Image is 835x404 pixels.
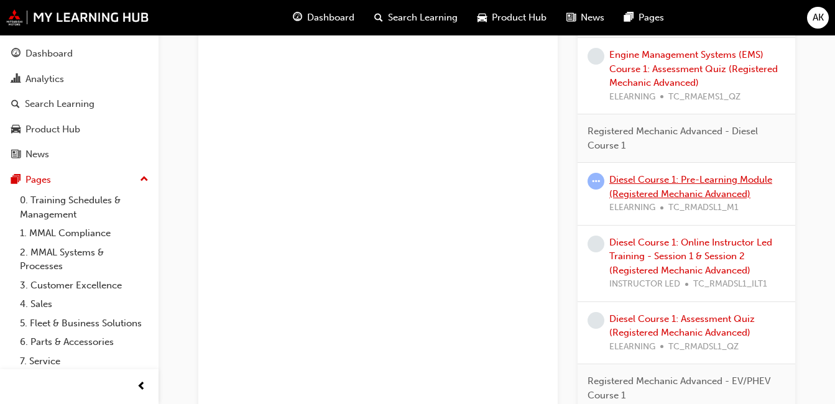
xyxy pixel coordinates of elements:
[581,11,604,25] span: News
[588,124,775,152] span: Registered Mechanic Advanced - Diesel Course 1
[15,224,154,243] a: 1. MMAL Compliance
[609,340,655,354] span: ELEARNING
[468,5,556,30] a: car-iconProduct Hub
[639,11,664,25] span: Pages
[11,74,21,85] span: chart-icon
[293,10,302,25] span: guage-icon
[364,5,468,30] a: search-iconSearch Learning
[588,48,604,65] span: learningRecordVerb_NONE-icon
[15,314,154,333] a: 5. Fleet & Business Solutions
[11,175,21,186] span: pages-icon
[5,68,154,91] a: Analytics
[374,10,383,25] span: search-icon
[15,276,154,295] a: 3. Customer Excellence
[15,352,154,371] a: 7. Service
[307,11,354,25] span: Dashboard
[609,277,680,292] span: INSTRUCTOR LED
[283,5,364,30] a: guage-iconDashboard
[5,168,154,191] button: Pages
[5,118,154,141] a: Product Hub
[588,374,775,402] span: Registered Mechanic Advanced - EV/PHEV Course 1
[609,313,755,339] a: Diesel Course 1: Assessment Quiz (Registered Mechanic Advanced)
[137,379,146,395] span: prev-icon
[25,72,64,86] div: Analytics
[388,11,458,25] span: Search Learning
[668,90,740,104] span: TC_RMAEMS1_QZ
[25,147,49,162] div: News
[5,42,154,65] a: Dashboard
[566,10,576,25] span: news-icon
[624,10,634,25] span: pages-icon
[11,99,20,110] span: search-icon
[25,97,95,111] div: Search Learning
[807,7,829,29] button: AK
[25,122,80,137] div: Product Hub
[15,333,154,352] a: 6. Parts & Accessories
[15,295,154,314] a: 4. Sales
[609,174,772,200] a: Diesel Course 1: Pre-Learning Module (Registered Mechanic Advanced)
[609,90,655,104] span: ELEARNING
[609,49,778,88] a: Engine Management Systems (EMS) Course 1: Assessment Quiz (Registered Mechanic Advanced)
[477,10,487,25] span: car-icon
[609,237,772,276] a: Diesel Course 1: Online Instructor Led Training - Session 1 & Session 2 (Registered Mechanic Adva...
[11,149,21,160] span: news-icon
[25,173,51,187] div: Pages
[492,11,547,25] span: Product Hub
[588,173,604,190] span: learningRecordVerb_ATTEMPT-icon
[25,47,73,61] div: Dashboard
[5,93,154,116] a: Search Learning
[140,172,149,188] span: up-icon
[609,201,655,215] span: ELEARNING
[5,40,154,168] button: DashboardAnalyticsSearch LearningProduct HubNews
[5,143,154,166] a: News
[614,5,674,30] a: pages-iconPages
[15,191,154,224] a: 0. Training Schedules & Management
[668,340,739,354] span: TC_RMADSL1_QZ
[668,201,739,215] span: TC_RMADSL1_M1
[813,11,824,25] span: AK
[11,48,21,60] span: guage-icon
[588,236,604,252] span: learningRecordVerb_NONE-icon
[556,5,614,30] a: news-iconNews
[693,277,767,292] span: TC_RMADSL1_ILT1
[6,9,149,25] img: mmal
[15,243,154,276] a: 2. MMAL Systems & Processes
[11,124,21,135] span: car-icon
[588,312,604,329] span: learningRecordVerb_NONE-icon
